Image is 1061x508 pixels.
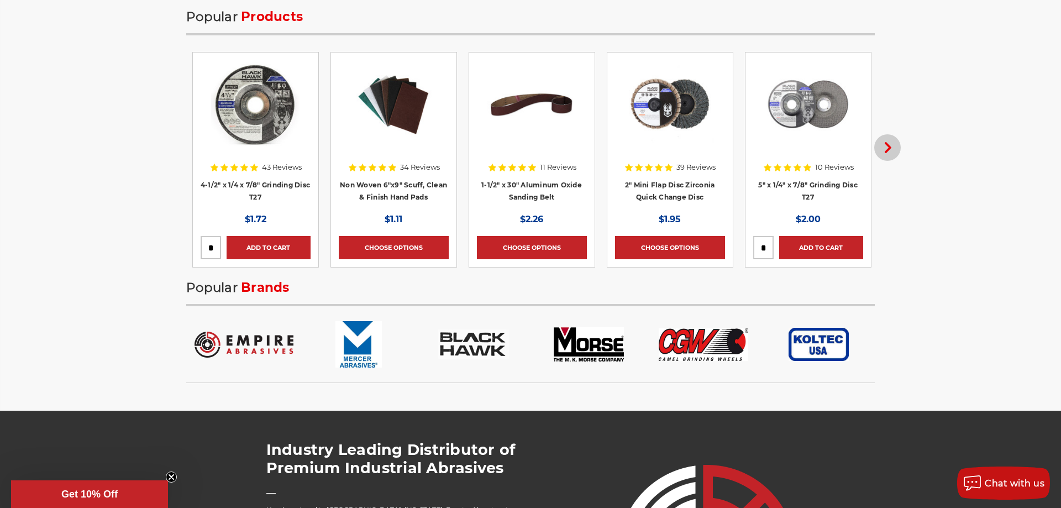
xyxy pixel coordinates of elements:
button: Next [874,134,901,161]
a: 4-1/2" x 1/4 x 7/8" Grinding Disc T27 [201,181,310,202]
a: Non Woven 6"x9" Scuff, Clean & Finish Hand Pads [340,181,447,202]
span: 39 Reviews [676,164,716,171]
span: 11 Reviews [540,164,576,171]
span: Popular [186,280,238,295]
img: Non Woven 6"x9" Scuff, Clean & Finish Hand Pads [349,60,438,149]
span: Chat with us [985,478,1044,489]
span: $1.95 [659,214,681,224]
a: Add to Cart [779,236,863,259]
span: 43 Reviews [262,164,302,171]
a: 5 inch x 1/4 inch BHA grinding disc [753,60,863,165]
a: Non Woven 6"x9" Scuff, Clean & Finish Hand Pads [339,60,449,165]
img: Black Hawk Abrasives 2-inch Zirconia Flap Disc with 60 Grit Zirconia for Smooth Finishing [626,60,714,149]
a: 1-1/2" x 30" Sanding Belt - Aluminum Oxide [477,60,587,165]
a: BHA grinding wheels for 4.5 inch angle grinder [201,60,311,165]
a: 1-1/2" x 30" Aluminum Oxide Sanding Belt [481,181,582,202]
a: Choose Options [615,236,725,259]
span: $2.26 [520,214,543,224]
a: Black Hawk Abrasives 2-inch Zirconia Flap Disc with 60 Grit Zirconia for Smooth Finishing [615,60,725,165]
button: Chat with us [957,467,1050,500]
div: Get 10% OffClose teaser [11,480,168,508]
a: Choose Options [477,236,587,259]
img: M.K. Morse [554,327,624,362]
a: Choose Options [339,236,449,259]
img: BHA grinding wheels for 4.5 inch angle grinder [211,60,300,149]
img: 1-1/2" x 30" Sanding Belt - Aluminum Oxide [487,60,576,149]
img: Koltec USA [789,328,849,361]
h2: Industry Leading Distributor of Premium Industrial Abrasives [266,441,525,477]
span: Products [241,9,303,24]
a: 2" Mini Flap Disc Zirconia Quick Change Disc [625,181,715,202]
span: 34 Reviews [400,164,440,171]
span: Brands [241,280,290,295]
img: CGW [659,328,748,361]
img: Black Hawk [438,329,509,359]
a: 5" x 1/4" x 7/8" Grinding Disc T27 [758,181,858,202]
span: $2.00 [796,214,821,224]
img: Empire Abrasives [195,332,293,358]
span: Popular [186,9,238,24]
span: 10 Reviews [815,164,854,171]
a: Add to Cart [227,236,311,259]
img: Mercer [335,321,382,368]
button: Close teaser [166,472,177,483]
span: Get 10% Off [61,489,118,500]
span: $1.11 [385,214,402,224]
img: 5 inch x 1/4 inch BHA grinding disc [764,60,852,149]
span: $1.72 [245,214,266,224]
